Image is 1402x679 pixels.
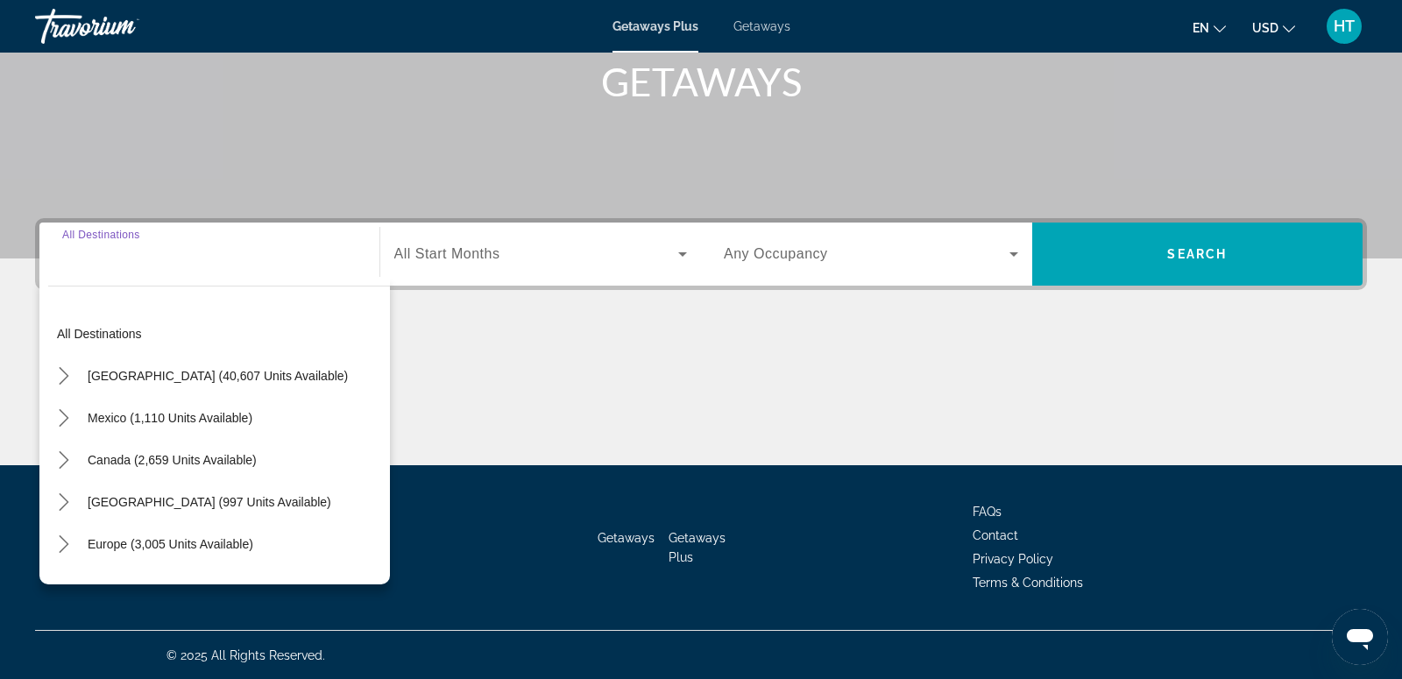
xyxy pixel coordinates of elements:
button: Select destination: Europe (3,005 units available) [79,528,262,560]
span: Mexico (1,110 units available) [88,411,252,425]
a: Contact [973,528,1018,542]
a: Terms & Conditions [973,576,1083,590]
button: Toggle Caribbean & Atlantic Islands (997 units available) submenu [48,487,79,518]
span: All destinations [57,327,142,341]
span: Search [1167,247,1227,261]
span: Any Occupancy [724,246,828,261]
span: © 2025 All Rights Reserved. [166,648,325,662]
span: Canada (2,659 units available) [88,453,257,467]
button: Select destination: Caribbean & Atlantic Islands (997 units available) [79,486,340,518]
button: Select destination: United States (40,607 units available) [79,360,357,392]
span: [GEOGRAPHIC_DATA] (997 units available) [88,495,331,509]
button: Change currency [1252,15,1295,40]
button: User Menu [1321,8,1367,45]
a: FAQs [973,505,1002,519]
span: [GEOGRAPHIC_DATA] (40,607 units available) [88,369,348,383]
span: All Destinations [62,229,140,240]
button: Search [1032,223,1363,286]
a: Travorium [35,4,210,49]
span: USD [1252,21,1278,35]
a: Privacy Policy [973,552,1053,566]
iframe: Кнопка запуска окна обмена сообщениями [1332,609,1388,665]
span: Europe (3,005 units available) [88,537,253,551]
div: Search widget [39,223,1363,286]
button: Select destination: Australia (236 units available) [79,570,260,602]
a: Getaways Plus [669,531,726,564]
button: Select destination: All destinations [48,318,390,350]
h1: SEE THE WORLD WITH TRAVORIUM GETAWAYS [372,13,1030,104]
a: Getaways [733,19,790,33]
input: Select destination [62,244,357,265]
div: Destination options [39,277,390,584]
span: en [1193,21,1209,35]
a: Getaways [598,531,655,545]
a: Getaways Plus [612,19,698,33]
button: Toggle Mexico (1,110 units available) submenu [48,403,79,434]
button: Toggle Canada (2,659 units available) submenu [48,445,79,476]
span: HT [1334,18,1355,35]
button: Change language [1193,15,1226,40]
button: Select destination: Mexico (1,110 units available) [79,402,261,434]
button: Toggle Europe (3,005 units available) submenu [48,529,79,560]
button: Select destination: Canada (2,659 units available) [79,444,266,476]
button: Toggle United States (40,607 units available) submenu [48,361,79,392]
span: All Start Months [394,246,500,261]
button: Toggle Australia (236 units available) submenu [48,571,79,602]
